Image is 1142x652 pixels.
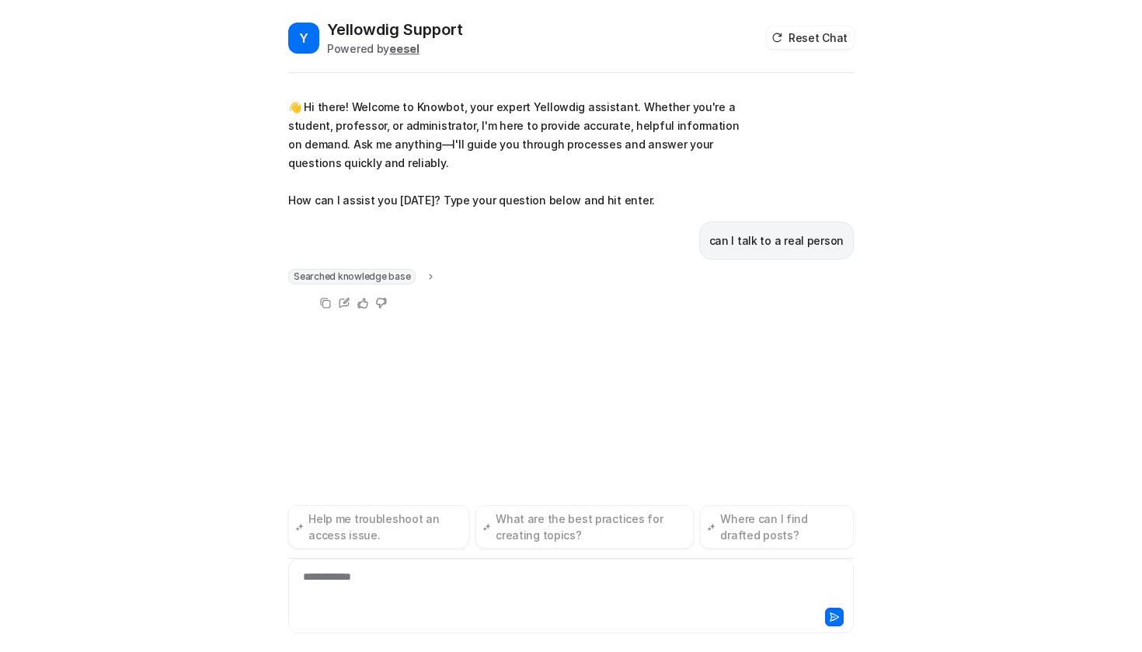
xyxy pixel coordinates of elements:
[700,505,854,549] button: Where can I find drafted posts?
[327,40,463,57] div: Powered by
[389,42,420,55] b: eesel
[767,26,854,49] button: Reset Chat
[475,505,694,549] button: What are the best practices for creating topics?
[288,23,319,54] span: Y
[327,19,463,40] h2: Yellowdig Support
[288,98,743,210] p: 👋 Hi there! Welcome to Knowbot, your expert Yellowdig assistant. Whether you're a student, profes...
[709,232,844,250] p: can I talk to a real person
[288,505,469,549] button: Help me troubleshoot an access issue.
[288,269,416,284] span: Searched knowledge base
